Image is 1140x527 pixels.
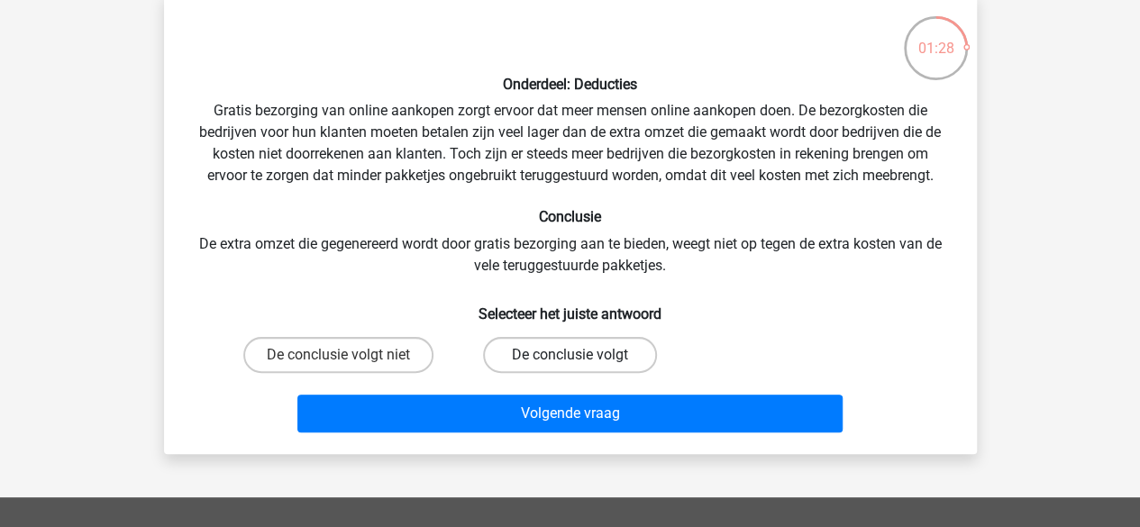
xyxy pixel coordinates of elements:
[297,395,843,432] button: Volgende vraag
[902,14,970,59] div: 01:28
[243,337,433,373] label: De conclusie volgt niet
[193,208,948,225] h6: Conclusie
[193,291,948,323] h6: Selecteer het juiste antwoord
[483,337,657,373] label: De conclusie volgt
[193,76,948,93] h6: Onderdeel: Deducties
[171,7,970,440] div: Gratis bezorging van online aankopen zorgt ervoor dat meer mensen online aankopen doen. De bezorg...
